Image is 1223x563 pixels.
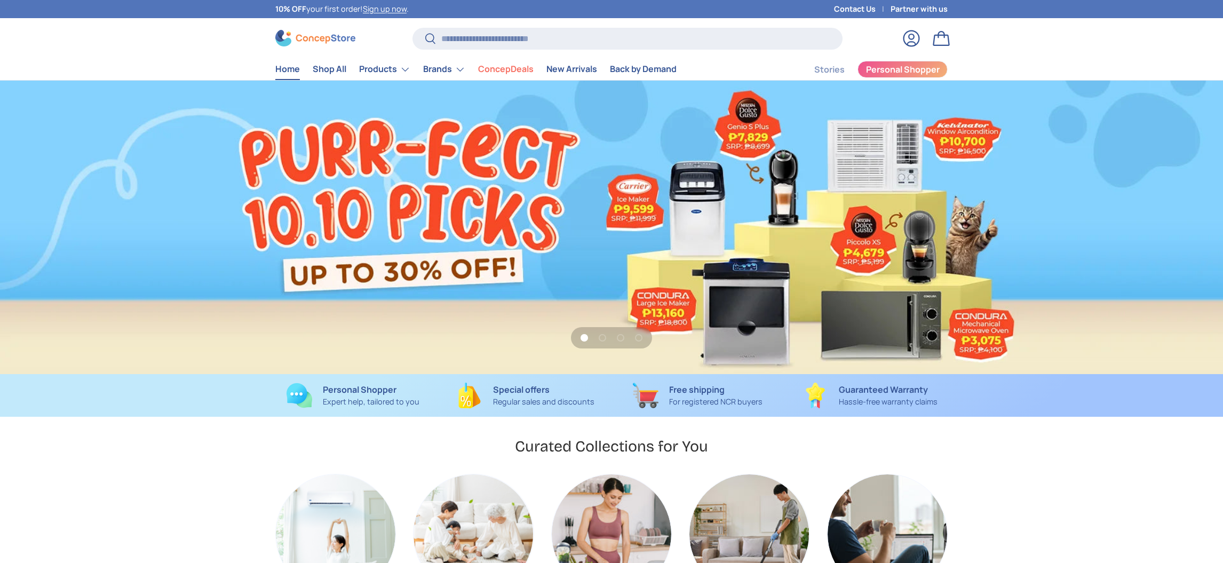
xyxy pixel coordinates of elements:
a: Special offers Regular sales and discounts [448,383,603,408]
a: Stories [814,59,845,80]
a: Partner with us [891,3,948,15]
a: Personal Shopper [857,61,948,78]
nav: Secondary [789,59,948,80]
p: Expert help, tailored to you [323,396,419,408]
summary: Brands [417,59,472,80]
span: Personal Shopper [866,65,940,74]
strong: Personal Shopper [323,384,396,395]
p: For registered NCR buyers [669,396,763,408]
p: your first order! . [275,3,409,15]
strong: Free shipping [669,384,725,395]
a: Brands [423,59,465,80]
a: Shop All [313,59,346,80]
img: ConcepStore [275,30,355,46]
a: Guaranteed Warranty Hassle-free warranty claims [792,383,948,408]
a: ConcepDeals [478,59,534,80]
a: Contact Us [834,3,891,15]
p: Regular sales and discounts [493,396,594,408]
summary: Products [353,59,417,80]
a: Back by Demand [610,59,677,80]
strong: Special offers [493,384,550,395]
a: Sign up now [363,4,407,14]
strong: 10% OFF [275,4,306,14]
strong: Guaranteed Warranty [839,384,928,395]
a: Home [275,59,300,80]
a: Free shipping For registered NCR buyers [620,383,775,408]
nav: Primary [275,59,677,80]
h2: Curated Collections for You [515,437,708,456]
a: Personal Shopper Expert help, tailored to you [275,383,431,408]
p: Hassle-free warranty claims [839,396,938,408]
a: Products [359,59,410,80]
a: New Arrivals [546,59,597,80]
